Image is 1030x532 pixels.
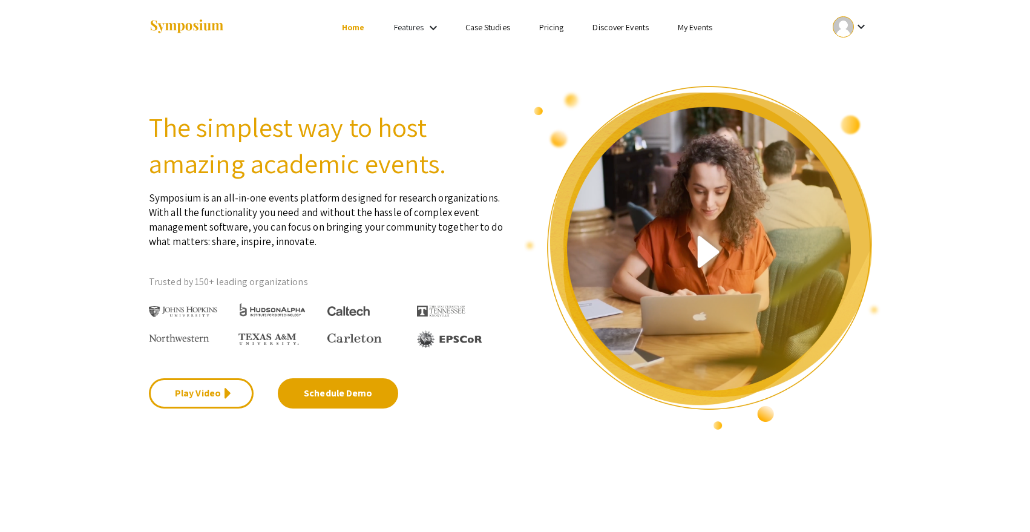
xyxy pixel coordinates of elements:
h2: The simplest way to host amazing academic events. [149,109,506,182]
a: Features [394,22,424,33]
img: Johns Hopkins University [149,306,217,318]
img: Carleton [327,333,382,343]
a: Home [342,22,364,33]
a: Pricing [539,22,564,33]
p: Symposium is an all-in-one events platform designed for research organizations. With all the func... [149,182,506,249]
a: Play Video [149,378,254,409]
a: My Events [678,22,712,33]
img: Caltech [327,306,370,317]
a: Schedule Demo [278,378,398,409]
a: Discover Events [592,22,649,33]
button: Expand account dropdown [820,13,881,41]
img: The University of Tennessee [417,306,465,317]
img: video overview of Symposium [524,85,881,431]
img: Symposium by ForagerOne [149,19,225,35]
img: Texas A&M University [238,333,299,346]
img: HudsonAlpha [238,303,307,317]
iframe: Chat [9,478,51,523]
p: Trusted by 150+ leading organizations [149,273,506,291]
mat-icon: Expand Features list [426,21,441,35]
mat-icon: Expand account dropdown [854,19,868,34]
img: Northwestern [149,334,209,341]
a: Case Studies [465,22,510,33]
img: EPSCOR [417,330,484,348]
